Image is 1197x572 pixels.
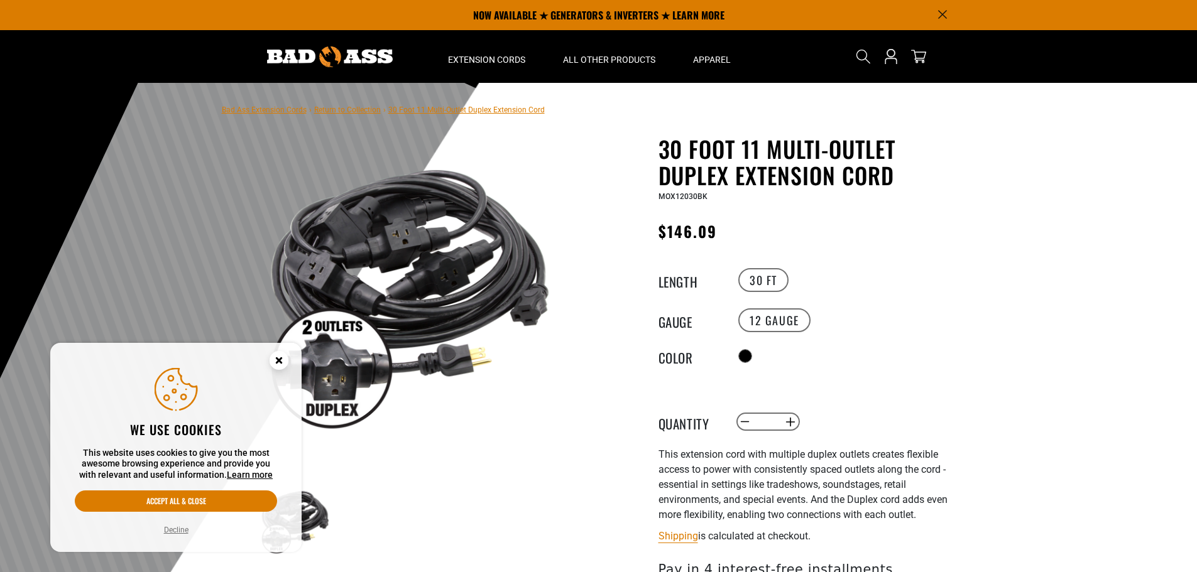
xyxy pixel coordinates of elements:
[259,138,562,441] img: black
[160,524,192,536] button: Decline
[227,470,273,480] a: Learn more
[659,348,721,364] legend: Color
[659,448,948,521] span: This extension cord with multiple duplex outlets creates flexible access to power with consistent...
[659,136,966,188] h1: 30 Foot 11 Multi-Outlet Duplex Extension Cord
[267,46,393,67] img: Bad Ass Extension Cords
[75,448,277,481] p: This website uses cookies to give you the most awesome browsing experience and provide you with r...
[659,312,721,328] legend: Gauge
[659,527,966,544] div: is calculated at checkout.
[659,272,721,288] legend: Length
[853,46,873,67] summary: Search
[50,343,302,553] aside: Cookie Consent
[388,105,545,114] span: 30 Foot 11 Multi-Outlet Duplex Extension Cord
[314,105,381,114] a: Return to Collection
[659,220,718,242] span: $146.09
[659,414,721,430] label: Quantity
[544,30,674,83] summary: All Other Products
[383,105,386,114] span: ›
[738,268,789,292] label: 30 FT
[222,102,545,117] nav: breadcrumbs
[563,54,655,65] span: All Other Products
[674,30,750,83] summary: Apparel
[429,30,544,83] summary: Extension Cords
[309,105,312,114] span: ›
[659,192,708,201] span: MOX12030BK
[222,105,307,114] a: Bad Ass Extension Cords
[738,308,811,332] label: 12 Gauge
[75,421,277,438] h2: We use cookies
[693,54,731,65] span: Apparel
[448,54,525,65] span: Extension Cords
[659,530,698,542] a: Shipping
[75,490,277,512] button: Accept all & close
